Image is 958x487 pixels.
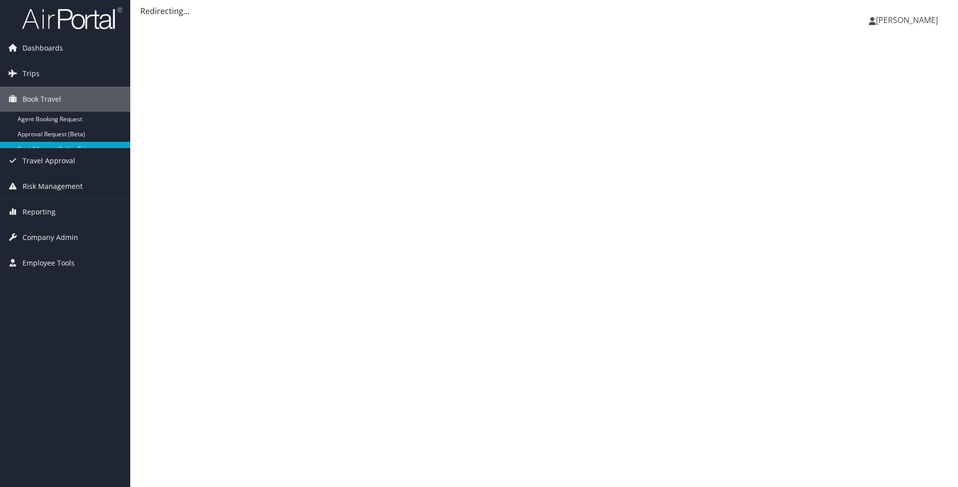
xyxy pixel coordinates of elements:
span: Risk Management [23,174,83,199]
span: Trips [23,61,40,86]
div: Redirecting... [140,5,948,17]
span: Book Travel [23,87,61,112]
a: [PERSON_NAME] [869,5,948,35]
img: airportal-logo.png [22,7,122,30]
span: Company Admin [23,225,78,250]
span: [PERSON_NAME] [876,15,938,26]
span: Reporting [23,199,56,224]
span: Dashboards [23,36,63,61]
span: Travel Approval [23,148,75,173]
span: Employee Tools [23,251,75,276]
